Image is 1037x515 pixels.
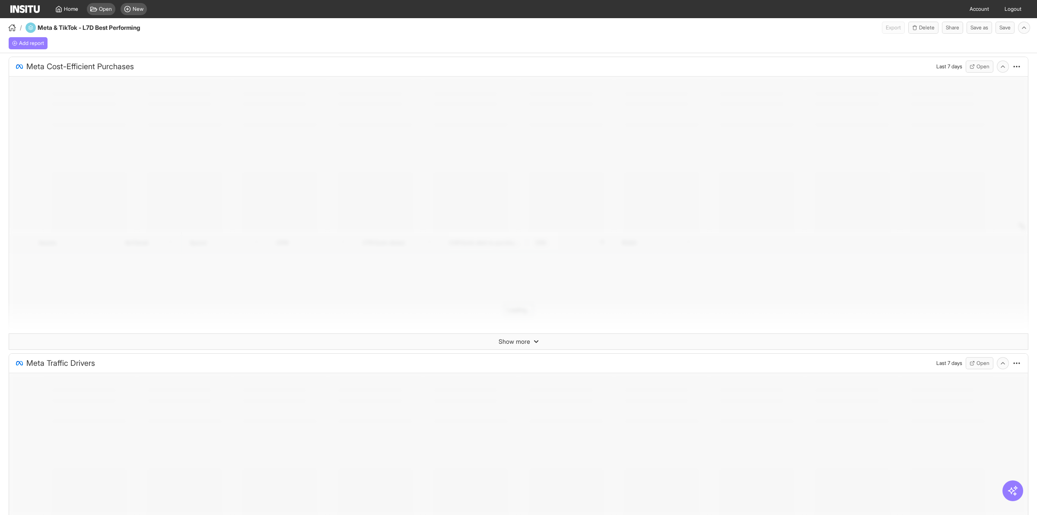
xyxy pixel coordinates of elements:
button: Delete [908,22,938,34]
span: Add report [19,40,44,47]
button: Show more [9,334,1028,349]
div: Last 7 days [936,63,962,70]
button: Save [996,22,1015,34]
button: Open [966,61,993,73]
div: Meta & TikTok - L7D Best Performing [25,22,163,33]
button: Open [966,357,993,369]
button: Share [942,22,963,34]
span: Open [99,6,112,13]
button: Export [882,22,905,34]
img: Logo [10,5,40,13]
div: Last 7 days [936,360,962,367]
div: Add a report to get started [9,37,48,49]
span: Meta Traffic Drivers [26,357,95,369]
span: Meta Cost-Efficient Purchases [26,61,134,73]
span: Can currently only export from Insights reports. [882,22,905,34]
span: Show more [499,337,530,346]
span: New [133,6,143,13]
span: Home [64,6,78,13]
h4: Meta & TikTok - L7D Best Performing [38,23,163,32]
button: Save as [967,22,992,34]
button: / [7,22,22,33]
button: Add report [9,37,48,49]
span: / [20,23,22,32]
